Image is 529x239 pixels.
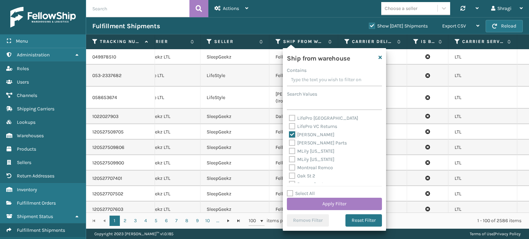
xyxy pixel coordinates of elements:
[470,229,521,239] div: |
[448,186,517,202] td: LTL
[421,39,435,45] label: Is Buy Shipping
[132,186,200,202] td: SleepGeekz LTL
[448,202,517,217] td: LTL
[308,217,521,224] div: 1 - 100 of 2586 items
[17,214,53,219] span: Shipment Status
[269,87,338,109] td: [PERSON_NAME] (Ironlink Logistics)
[289,148,334,154] label: MLily [US_STATE]
[289,156,334,162] label: MLily [US_STATE]
[132,87,200,109] td: LifeStyle LTL
[132,109,200,124] td: SleepGeekz LTL
[200,109,269,124] td: SleepGeekz
[470,231,494,236] a: Terms of Use
[287,214,329,227] button: Remove Filter
[287,52,350,63] h4: Ship from warehouse
[86,124,155,140] td: 120527509705
[17,66,29,72] span: Roles
[94,229,174,239] p: Copyright 2023 [PERSON_NAME]™ v 1.0.185
[200,186,269,202] td: SleepGeekz
[269,109,338,124] td: Dallas (Peak Logistics)
[86,65,155,87] td: 053-2337682
[249,216,299,226] span: items per page
[92,22,160,30] h3: Fulfillment Shipments
[86,109,155,124] td: 1022027903
[145,39,187,45] label: Carrier
[86,140,155,155] td: 120527509806
[132,49,200,65] td: SleepGeekz LTL
[289,181,329,187] label: Remco Costco
[132,140,200,155] td: SleepGeekz LTL
[214,39,256,45] label: Seller
[287,67,307,74] label: Contains
[236,218,241,224] span: Go to the last page
[200,140,269,155] td: SleepGeekz
[287,198,382,210] button: Apply Filter
[448,49,517,65] td: LTL
[86,186,155,202] td: 120527707502
[223,216,234,226] a: Go to the next page
[223,6,239,11] span: Actions
[462,39,504,45] label: Carrier Service
[287,74,382,86] input: Type the text you wish to filter on
[200,87,269,109] td: LifeStyle
[289,165,333,171] label: Montreal Remco
[141,216,151,226] a: 4
[17,119,35,125] span: Lookups
[283,39,325,45] label: Ship from warehouse
[200,65,269,87] td: LifeStyle
[269,186,338,202] td: Fellowship - West
[200,124,269,140] td: SleepGeekz
[16,38,28,44] span: Menu
[86,87,155,109] td: 058653674
[17,79,29,85] span: Users
[17,93,37,98] span: Channels
[442,23,466,29] span: Export CSV
[120,216,130,226] a: 2
[448,140,517,155] td: LTL
[110,216,120,226] a: 1
[495,231,521,236] a: Privacy Policy
[17,200,56,206] span: Fulfillment Orders
[203,216,213,226] a: 10
[17,227,65,233] span: Fulfillment Shipments
[132,171,200,186] td: SleepGeekz LTL
[86,49,155,65] td: 049978510
[132,155,200,171] td: SleepGeekz LTL
[486,20,523,32] button: Reload
[269,65,338,87] td: Fellowship - East
[132,65,200,87] td: LifeStyle LTL
[269,171,338,186] td: Fellowship - West
[345,214,382,227] button: Reset Filter
[289,140,347,146] label: [PERSON_NAME] Parts
[448,124,517,140] td: LTL
[385,5,417,12] div: Choose a seller
[213,216,223,226] a: ...
[269,140,338,155] td: Fellowship - East
[369,23,428,29] label: Show [DATE] Shipments
[269,49,338,65] td: Fellowship - East
[287,90,317,98] label: Search Values
[17,106,54,112] span: Shipping Carriers
[269,155,338,171] td: Fellowship - East
[10,7,76,28] img: logo
[17,173,54,179] span: Return Addresses
[448,65,517,87] td: LTL
[448,109,517,124] td: LTL
[289,115,358,121] label: LifePro [GEOGRAPHIC_DATA]
[192,216,203,226] a: 9
[172,216,182,226] a: 7
[151,216,161,226] a: 5
[352,39,394,45] label: Carrier Delivery Status
[161,216,172,226] a: 6
[289,123,337,129] label: LifePro VC Returns
[269,124,338,140] td: Fellowship - East
[226,218,231,224] span: Go to the next page
[448,87,517,109] td: LTL
[17,160,31,165] span: Sellers
[17,146,36,152] span: Products
[86,202,155,217] td: 120527707603
[234,216,244,226] a: Go to the last page
[100,39,142,45] label: Tracking Number
[269,202,338,217] td: Fellowship - West
[448,155,517,171] td: LTL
